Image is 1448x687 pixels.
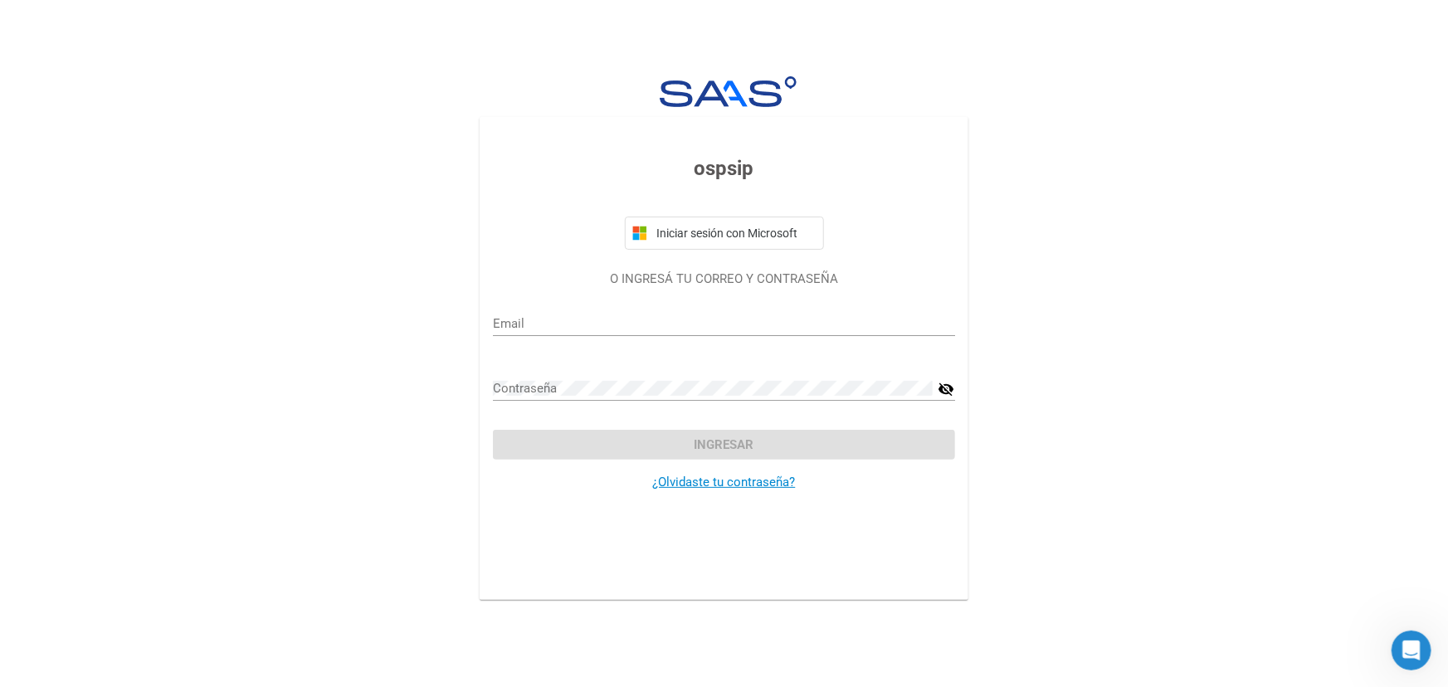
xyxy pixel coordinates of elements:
[1392,631,1431,670] iframe: Intercom live chat
[493,270,955,289] p: O INGRESÁ TU CORREO Y CONTRASEÑA
[653,475,796,490] a: ¿Olvidaste tu contraseña?
[493,153,955,183] h3: ospsip
[939,379,955,399] mat-icon: visibility_off
[654,227,817,240] span: Iniciar sesión con Microsoft
[493,430,955,460] button: Ingresar
[625,217,824,250] button: Iniciar sesión con Microsoft
[695,437,754,452] span: Ingresar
